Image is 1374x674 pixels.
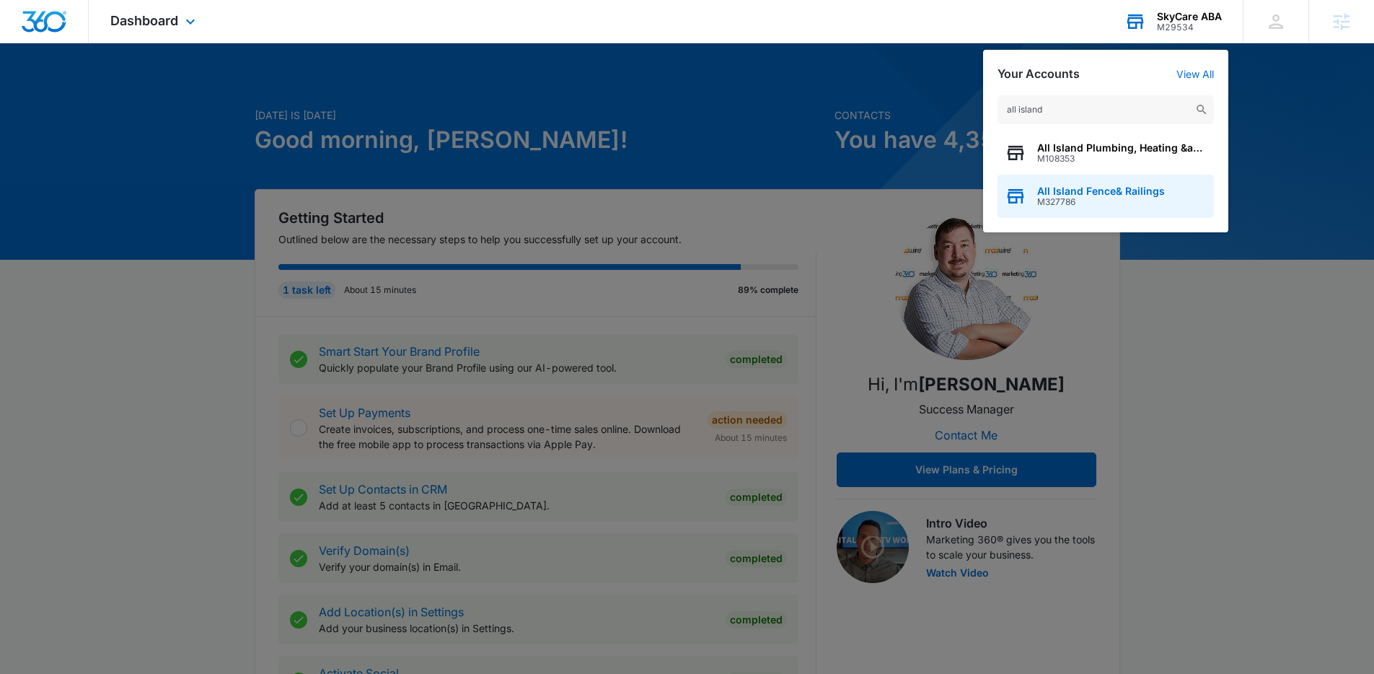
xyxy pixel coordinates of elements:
[1157,22,1222,32] div: account id
[998,95,1214,124] input: Search Accounts
[1157,11,1222,22] div: account name
[1037,154,1207,164] span: M108353
[1037,197,1165,207] span: M327786
[1037,185,1165,197] span: All Island Fence& Railings
[110,13,178,28] span: Dashboard
[1176,68,1214,80] a: View All
[998,131,1214,175] button: All Island Plumbing, Heating &amp CoolingM108353
[1037,142,1207,154] span: All Island Plumbing, Heating &amp Cooling
[998,67,1080,81] h2: Your Accounts
[998,175,1214,218] button: All Island Fence& RailingsM327786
